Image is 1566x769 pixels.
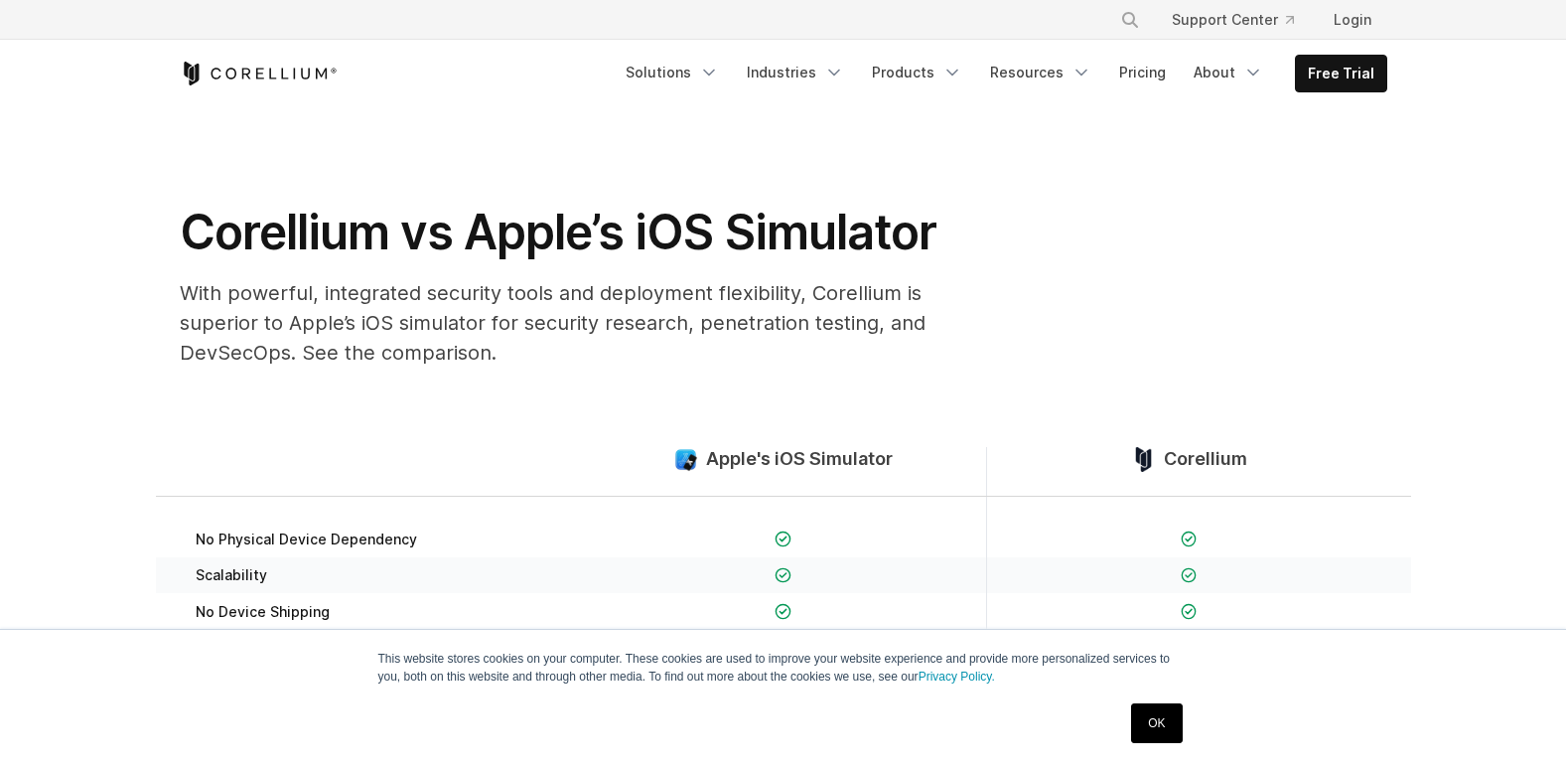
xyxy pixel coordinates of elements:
span: Apple's iOS Simulator [706,448,893,471]
a: Solutions [614,55,731,90]
img: Checkmark [1181,567,1198,584]
a: Pricing [1107,55,1178,90]
button: Search [1112,2,1148,38]
img: Checkmark [1181,531,1198,547]
img: Checkmark [775,567,791,584]
a: Privacy Policy. [919,670,995,684]
a: OK [1131,703,1182,743]
span: Scalability [196,566,267,584]
span: Corellium [1164,448,1247,471]
a: Resources [978,55,1103,90]
div: Navigation Menu [1096,2,1387,38]
a: Login [1318,2,1387,38]
div: Navigation Menu [614,55,1387,92]
a: About [1182,55,1275,90]
a: Support Center [1156,2,1310,38]
p: This website stores cookies on your computer. These cookies are used to improve your website expe... [378,650,1189,686]
img: Checkmark [775,603,791,620]
img: Checkmark [775,531,791,547]
a: Industries [735,55,856,90]
span: No Device Shipping [196,603,330,621]
img: Checkmark [1181,603,1198,620]
a: Corellium Home [180,62,338,85]
h1: Corellium vs Apple’s iOS Simulator [180,203,974,262]
a: Products [860,55,974,90]
a: Free Trial [1296,56,1386,91]
span: No Physical Device Dependency [196,531,417,548]
p: With powerful, integrated security tools and deployment flexibility, Corellium is superior to App... [180,278,974,368]
img: compare_ios-simulator--large [673,447,698,472]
